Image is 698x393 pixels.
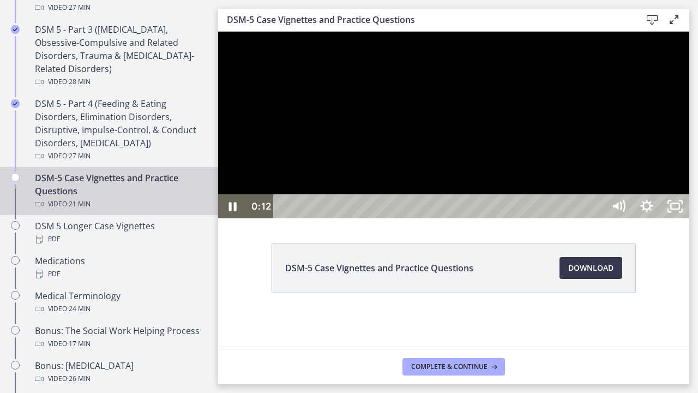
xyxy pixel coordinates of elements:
[402,358,505,376] button: Complete & continue
[67,372,91,385] span: · 26 min
[218,32,689,218] iframe: Video Lesson
[67,302,91,315] span: · 24 min
[35,337,205,350] div: Video
[443,163,471,187] button: Unfullscreen
[386,163,414,187] button: Mute
[11,99,20,108] i: Completed
[35,171,205,211] div: DSM-5 Case Vignettes and Practice Questions
[35,1,205,14] div: Video
[35,289,205,315] div: Medical Terminology
[11,25,20,34] i: Completed
[35,219,205,246] div: DSM 5 Longer Case Vignettes
[559,257,622,279] a: Download
[35,233,205,246] div: PDF
[35,198,205,211] div: Video
[285,261,473,275] span: DSM-5 Case Vignettes and Practice Questions
[35,75,205,88] div: Video
[414,163,443,187] button: Show settings menu
[227,13,624,26] h3: DSM-5 Case Vignettes and Practice Questions
[67,337,91,350] span: · 17 min
[411,362,488,371] span: Complete & continue
[35,372,205,385] div: Video
[35,97,205,163] div: DSM 5 - Part 4 (Feeding & Eating Disorders, Elimination Disorders, Disruptive, Impulse-Control, &...
[35,150,205,163] div: Video
[35,324,205,350] div: Bonus: The Social Work Helping Process
[568,261,613,275] span: Download
[67,75,91,88] span: · 28 min
[35,254,205,281] div: Medications
[35,23,205,88] div: DSM 5 - Part 3 ([MEDICAL_DATA], Obsessive-Compulsive and Related Disorders, Trauma & [MEDICAL_DAT...
[35,267,205,281] div: PDF
[35,359,205,385] div: Bonus: [MEDICAL_DATA]
[67,198,91,211] span: · 21 min
[67,1,91,14] span: · 27 min
[67,150,91,163] span: · 27 min
[35,302,205,315] div: Video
